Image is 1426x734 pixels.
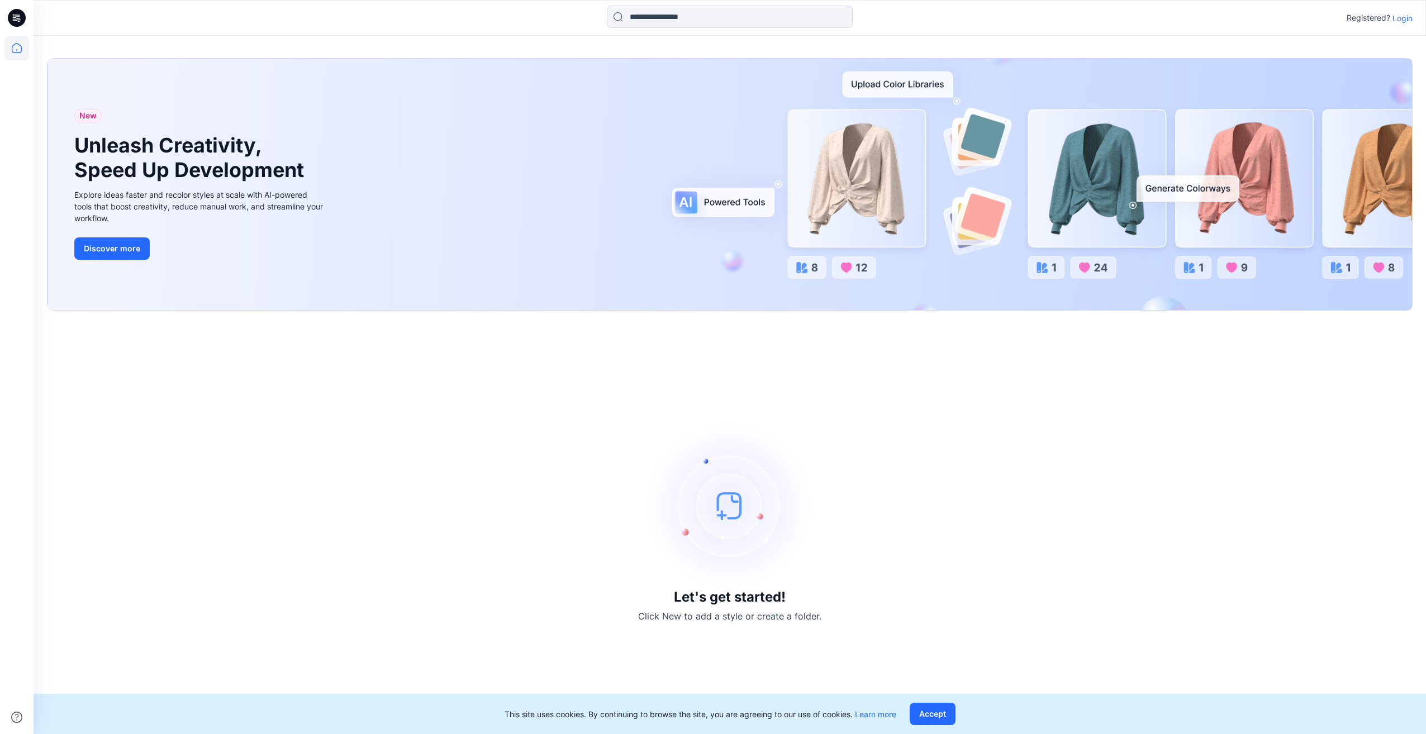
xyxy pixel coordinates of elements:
[1392,12,1413,24] p: Login
[74,189,326,224] div: Explore ideas faster and recolor styles at scale with AI-powered tools that boost creativity, red...
[74,134,309,182] h1: Unleash Creativity, Speed Up Development
[74,237,150,260] button: Discover more
[910,703,956,725] button: Accept
[1347,11,1390,25] p: Registered?
[674,589,786,605] h3: Let's get started!
[74,237,326,260] a: Discover more
[638,609,821,623] p: Click New to add a style or create a folder.
[79,109,97,122] span: New
[505,708,896,720] p: This site uses cookies. By continuing to browse the site, you are agreeing to our use of cookies.
[855,709,896,719] a: Learn more
[646,422,814,589] img: empty-state-image.svg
